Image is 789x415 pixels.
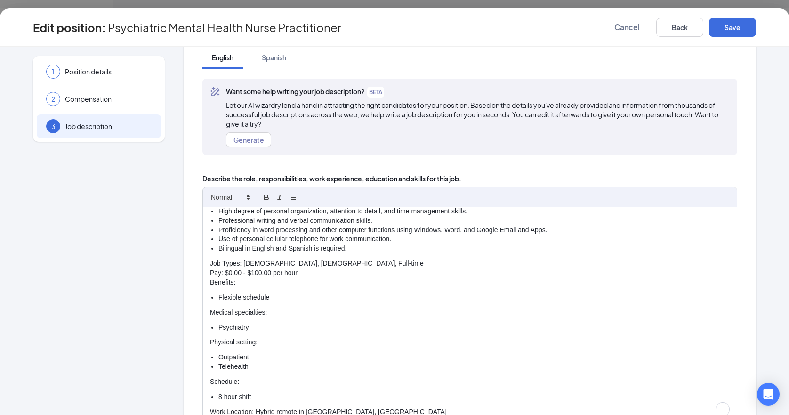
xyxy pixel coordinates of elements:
span: Want some help writing your job description? [226,86,384,97]
li: Flexible schedule [218,293,730,302]
div: Spanish [262,53,286,62]
span: Compensation [65,94,152,104]
p: Medical specialties: [210,308,730,317]
div: English [212,53,233,62]
button: Generate [226,132,271,147]
p: Pay: $0.00 - $100.00 per hour [210,269,730,278]
li: Psychiatry [218,323,730,333]
h3: Edit position : [33,19,106,35]
span: Describe the role, responsibilities, work experience, education and skills for this job. [202,174,737,183]
button: Cancel [604,18,651,37]
li: Telehealth [218,362,730,372]
span: 3 [51,122,55,131]
p: Physical setting: [210,338,730,347]
svg: MagicPencil [210,86,221,98]
span: Job description [65,122,152,131]
span: 1 [51,67,55,76]
div: Open Intercom Messenger [757,383,780,406]
p: Benefits: [210,278,730,287]
span: Let our AI wizardry lend a hand in attracting the right candidates for your position. Based on th... [226,100,730,129]
li: Use of personal cellular telephone for work communication. [218,235,730,244]
span: Cancel [614,23,640,32]
li: Professional writing and verbal communication skills. [218,216,730,226]
li: High degree of personal organization, attention to detail, and time management skills. [218,207,730,216]
button: Back [656,18,703,37]
button: Save [709,18,756,37]
li: Outpatient [218,353,730,362]
span: Psychiatric Mental Health Nurse Practitioner [108,23,341,32]
li: 8 hour shift [218,392,730,402]
span: 2 [51,94,55,104]
li: Bilingual in English and Spanish is required. [218,244,730,253]
span: Position details [65,67,152,76]
p: Job Types: [DEMOGRAPHIC_DATA], [DEMOGRAPHIC_DATA], Full-time [210,259,730,269]
span: BETA [367,87,384,98]
li: Proficiency in word processing and other computer functions using Windows, Word, and Google Email... [218,226,730,235]
p: Schedule: [210,377,730,387]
